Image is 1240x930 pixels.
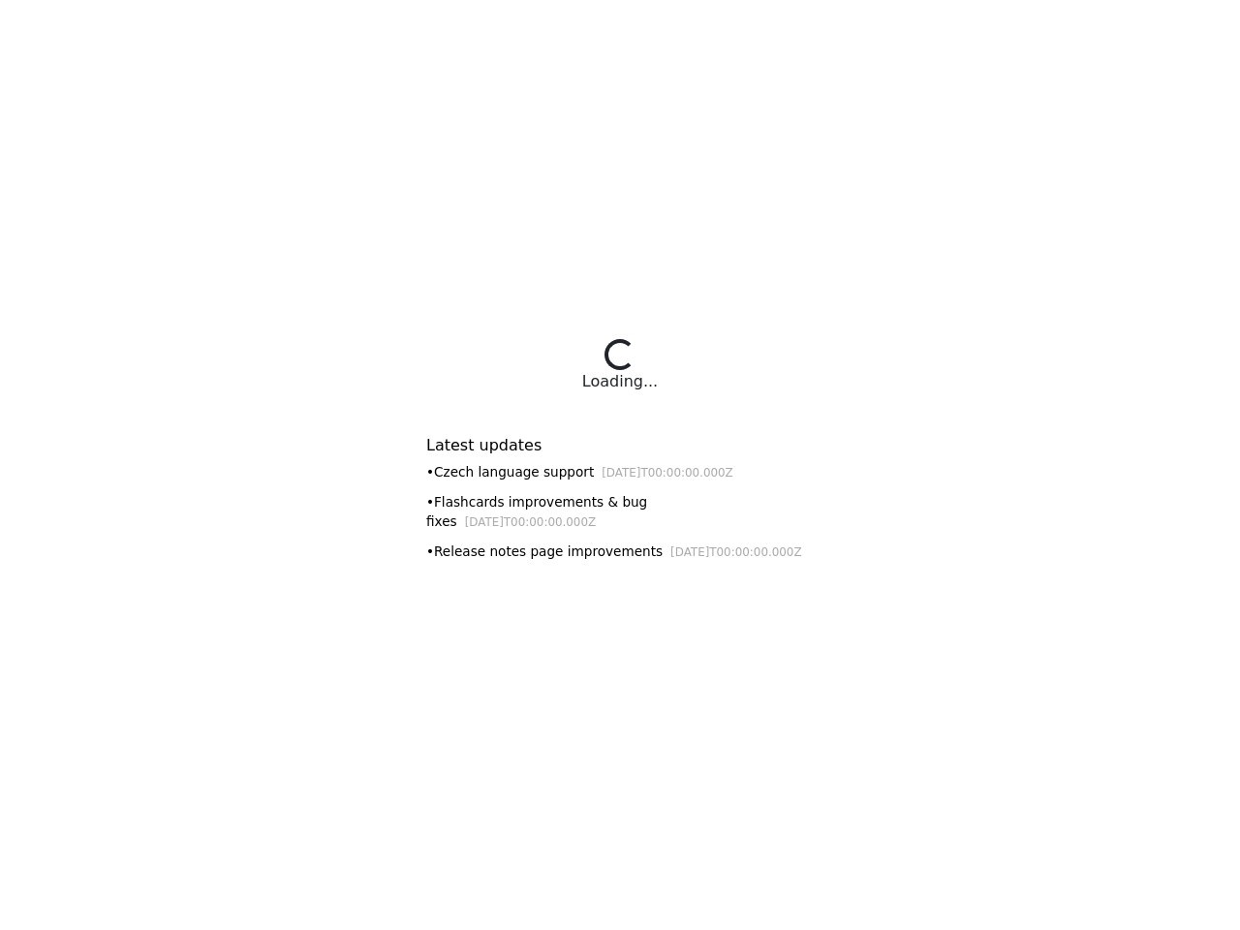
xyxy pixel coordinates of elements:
[426,436,814,454] h6: Latest updates
[582,370,658,393] div: Loading...
[465,515,597,529] small: [DATE]T00:00:00.000Z
[426,462,814,482] div: • Czech language support
[670,545,802,559] small: [DATE]T00:00:00.000Z
[602,466,733,480] small: [DATE]T00:00:00.000Z
[426,542,814,562] div: • Release notes page improvements
[426,492,814,532] div: • Flashcards improvements & bug fixes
